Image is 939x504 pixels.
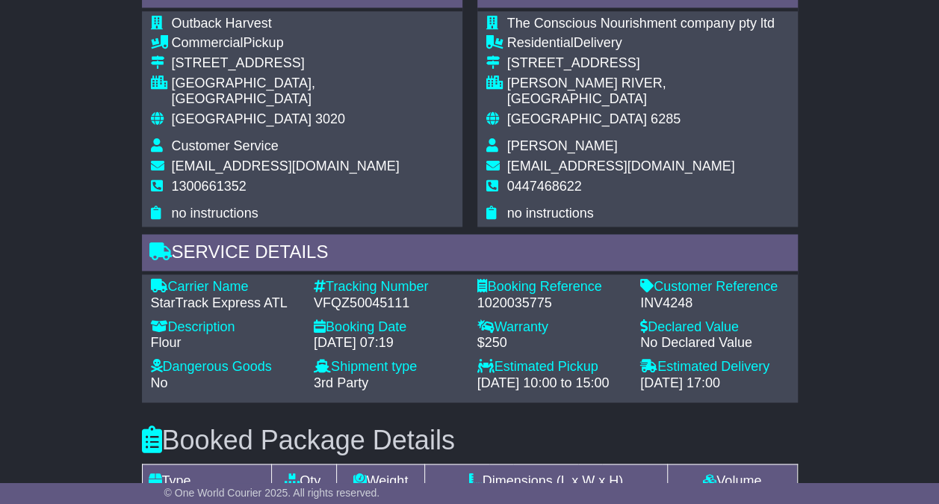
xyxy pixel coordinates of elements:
td: Qty. [272,464,337,497]
span: No [151,375,168,390]
span: [EMAIL_ADDRESS][DOMAIN_NAME] [507,159,735,173]
div: VFQZ50045111 [314,295,462,311]
div: Declared Value [640,319,789,335]
div: Flour [151,334,300,351]
td: Weight [336,464,424,497]
span: no instructions [172,206,258,221]
div: [DATE] 07:19 [314,334,462,351]
span: 6285 [651,111,681,126]
div: Shipment type [314,358,462,375]
span: Commercial [172,35,244,50]
div: [DATE] 17:00 [640,375,789,391]
span: no instructions [507,206,594,221]
span: Residential [507,35,574,50]
td: Dimensions (L x W x H) [424,464,667,497]
div: [GEOGRAPHIC_DATA], [GEOGRAPHIC_DATA] [172,76,453,108]
div: INV4248 [640,295,789,311]
span: [EMAIL_ADDRESS][DOMAIN_NAME] [172,159,400,173]
span: 3020 [315,111,345,126]
h3: Booked Package Details [142,425,798,455]
div: 1020035775 [477,295,626,311]
div: [PERSON_NAME] RIVER, [GEOGRAPHIC_DATA] [507,76,789,108]
div: Booking Reference [477,279,626,295]
span: © One World Courier 2025. All rights reserved. [164,487,380,499]
div: Service Details [142,234,798,274]
span: The Conscious Nourishment company pty ltd [507,16,775,31]
div: Estimated Delivery [640,358,789,375]
div: Estimated Pickup [477,358,626,375]
div: [DATE] 10:00 to 15:00 [477,375,626,391]
div: Pickup [172,35,453,52]
span: [GEOGRAPHIC_DATA] [507,111,647,126]
div: Delivery [507,35,789,52]
div: Dangerous Goods [151,358,300,375]
span: Customer Service [172,138,279,153]
div: Booking Date [314,319,462,335]
span: [PERSON_NAME] [507,138,618,153]
span: 0447468622 [507,179,582,194]
td: Volume [667,464,797,497]
div: No Declared Value [640,334,789,351]
div: Description [151,319,300,335]
div: Warranty [477,319,626,335]
div: [STREET_ADDRESS] [507,55,789,72]
div: Tracking Number [314,279,462,295]
span: [GEOGRAPHIC_DATA] [172,111,312,126]
span: 3rd Party [314,375,368,390]
span: 1300661352 [172,179,247,194]
td: Type [142,464,272,497]
div: Customer Reference [640,279,789,295]
div: Carrier Name [151,279,300,295]
div: [STREET_ADDRESS] [172,55,453,72]
span: Outback Harvest [172,16,272,31]
div: $250 [477,334,626,351]
div: StarTrack Express ATL [151,295,300,311]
